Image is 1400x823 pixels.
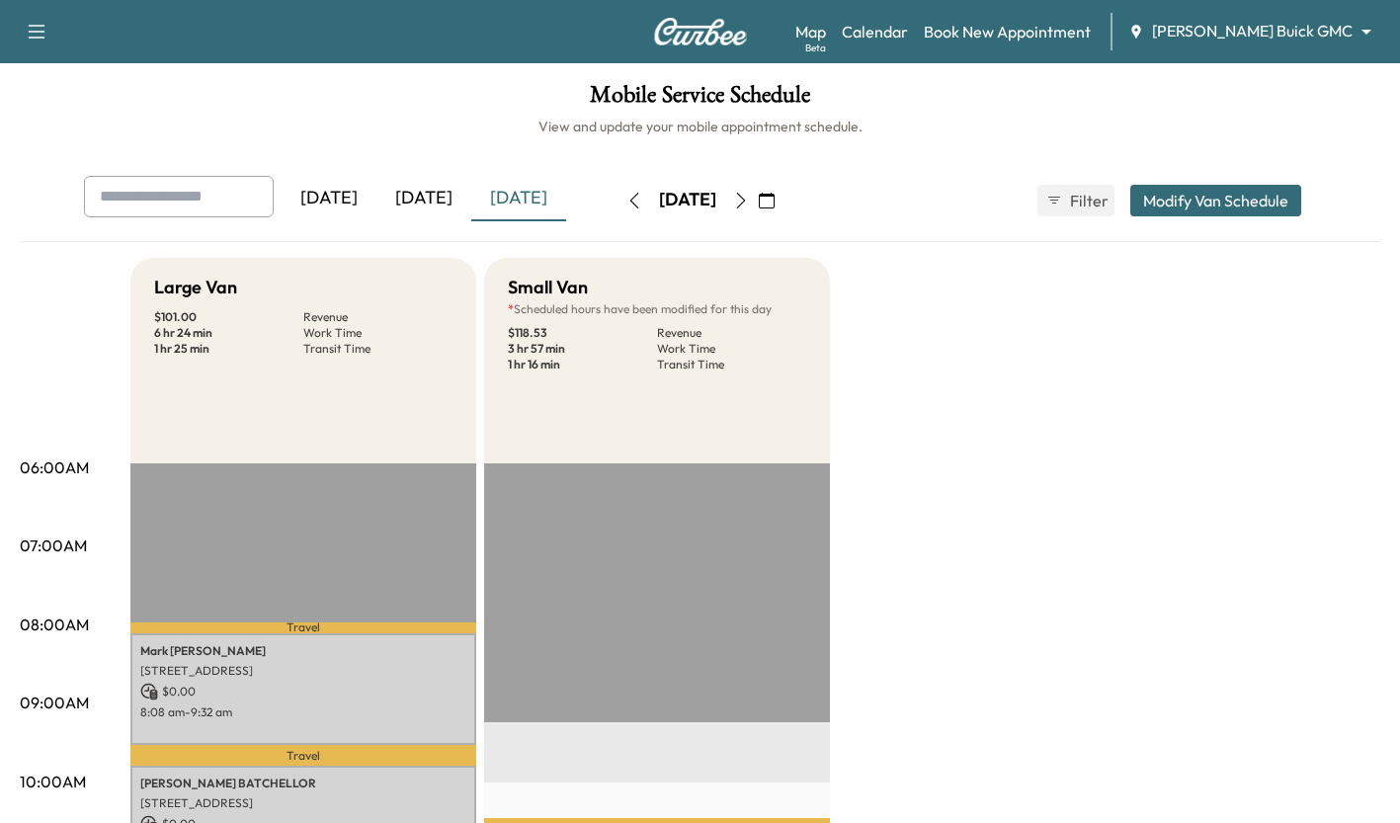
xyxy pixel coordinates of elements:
a: Book New Appointment [924,20,1091,43]
p: [PERSON_NAME] BATCHELLOR [140,776,466,791]
h5: Small Van [508,274,588,301]
p: Travel [130,745,476,767]
p: 09:00AM [20,691,89,714]
p: 08:00AM [20,613,89,636]
div: [DATE] [376,176,471,221]
p: Transit Time [303,341,453,357]
p: 06:00AM [20,455,89,479]
p: $ 0.00 [140,683,466,700]
img: Curbee Logo [653,18,748,45]
h1: Mobile Service Schedule [20,83,1380,117]
span: Filter [1070,189,1106,212]
span: [PERSON_NAME] Buick GMC [1152,20,1353,42]
p: 3 hr 57 min [508,341,657,357]
a: Calendar [842,20,908,43]
p: Revenue [657,325,806,341]
div: [DATE] [471,176,566,221]
p: Mark [PERSON_NAME] [140,643,466,659]
div: [DATE] [659,188,716,212]
p: $ 101.00 [154,309,303,325]
p: Scheduled hours have been modified for this day [508,301,806,317]
p: Transit Time [657,357,806,372]
p: Work Time [303,325,453,341]
p: 8:08 am - 9:32 am [140,704,466,720]
p: [STREET_ADDRESS] [140,795,466,811]
p: Travel [130,622,476,633]
button: Filter [1037,185,1114,216]
p: 1 hr 16 min [508,357,657,372]
h6: View and update your mobile appointment schedule. [20,117,1380,136]
p: 07:00AM [20,534,87,557]
p: 10:00AM [20,770,86,793]
p: $ 118.53 [508,325,657,341]
p: [STREET_ADDRESS] [140,663,466,679]
p: 6 hr 24 min [154,325,303,341]
p: Work Time [657,341,806,357]
p: 1 hr 25 min [154,341,303,357]
a: MapBeta [795,20,826,43]
h5: Large Van [154,274,237,301]
p: Revenue [303,309,453,325]
div: Beta [805,41,826,55]
div: [DATE] [282,176,376,221]
button: Modify Van Schedule [1130,185,1301,216]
